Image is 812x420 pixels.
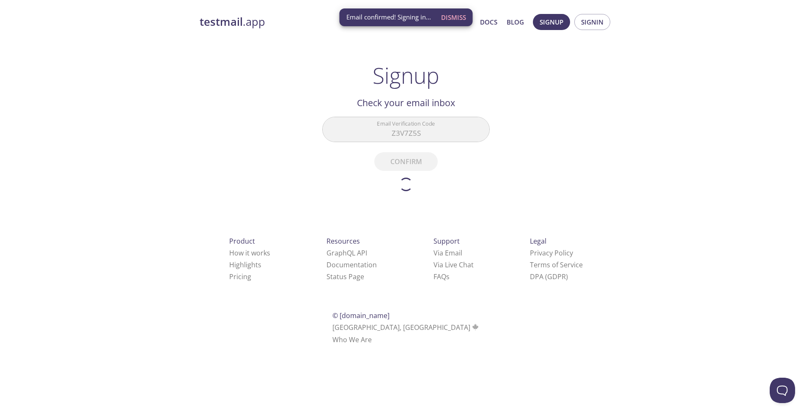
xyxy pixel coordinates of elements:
button: Signin [574,14,610,30]
a: Who We Are [332,335,372,344]
a: FAQ [433,272,450,281]
span: © [DOMAIN_NAME] [332,311,390,320]
span: Email confirmed! Signing in... [346,13,431,22]
a: How it works [229,248,270,258]
strong: testmail [200,14,243,29]
a: Privacy Policy [530,248,573,258]
a: testmail.app [200,15,398,29]
a: GraphQL API [326,248,367,258]
a: Highlights [229,260,261,269]
button: Signup [533,14,570,30]
a: Status Page [326,272,364,281]
span: Product [229,236,255,246]
a: Pricing [229,272,251,281]
h2: Check your email inbox [322,96,490,110]
a: Terms of Service [530,260,583,269]
a: DPA (GDPR) [530,272,568,281]
button: Dismiss [438,9,469,25]
iframe: Help Scout Beacon - Open [770,378,795,403]
span: Signup [540,16,563,27]
a: Documentation [326,260,377,269]
span: Support [433,236,460,246]
span: [GEOGRAPHIC_DATA], [GEOGRAPHIC_DATA] [332,323,480,332]
a: Blog [507,16,524,27]
span: Resources [326,236,360,246]
a: Docs [480,16,497,27]
a: Via Email [433,248,462,258]
span: Dismiss [441,12,466,23]
span: Legal [530,236,546,246]
h1: Signup [373,63,439,88]
span: s [446,272,450,281]
span: Signin [581,16,604,27]
a: Via Live Chat [433,260,474,269]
